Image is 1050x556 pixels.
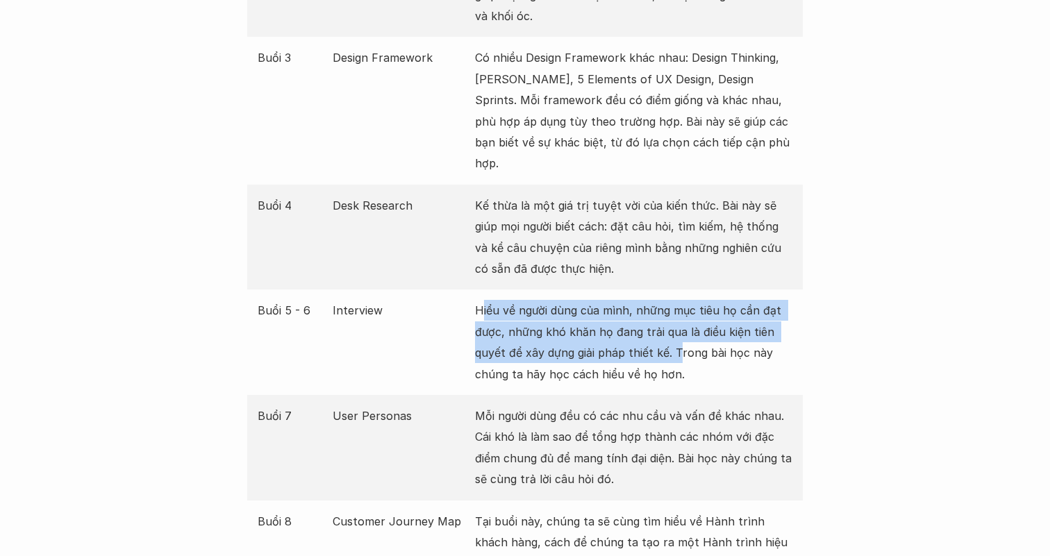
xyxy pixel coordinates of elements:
[258,195,326,216] p: Buổi 4
[333,405,469,426] p: User Personas
[475,47,792,174] p: Có nhiều Design Framework khác nhau: Design Thinking, [PERSON_NAME], 5 Elements of UX Design, Des...
[475,195,792,280] p: Kế thừa là một giá trị tuyệt vời của kiến thức. Bài này sẽ giúp mọi người biết cách: đặt câu hỏi,...
[333,511,469,532] p: Customer Journey Map
[258,511,326,532] p: Buổi 8
[258,405,326,426] p: Buổi 7
[258,300,326,321] p: Buổi 5 - 6
[333,47,469,68] p: Design Framework
[333,195,469,216] p: Desk Research
[333,300,469,321] p: Interview
[258,47,326,68] p: Buổi 3
[475,300,792,385] p: Hiểu về người dùng của mình, những mục tiêu họ cần đạt được, những khó khăn họ đang trải qua là đ...
[475,405,792,490] p: Mỗi người dùng đều có các nhu cầu và vấn đề khác nhau. Cái khó là làm sao để tổng hợp thành các n...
